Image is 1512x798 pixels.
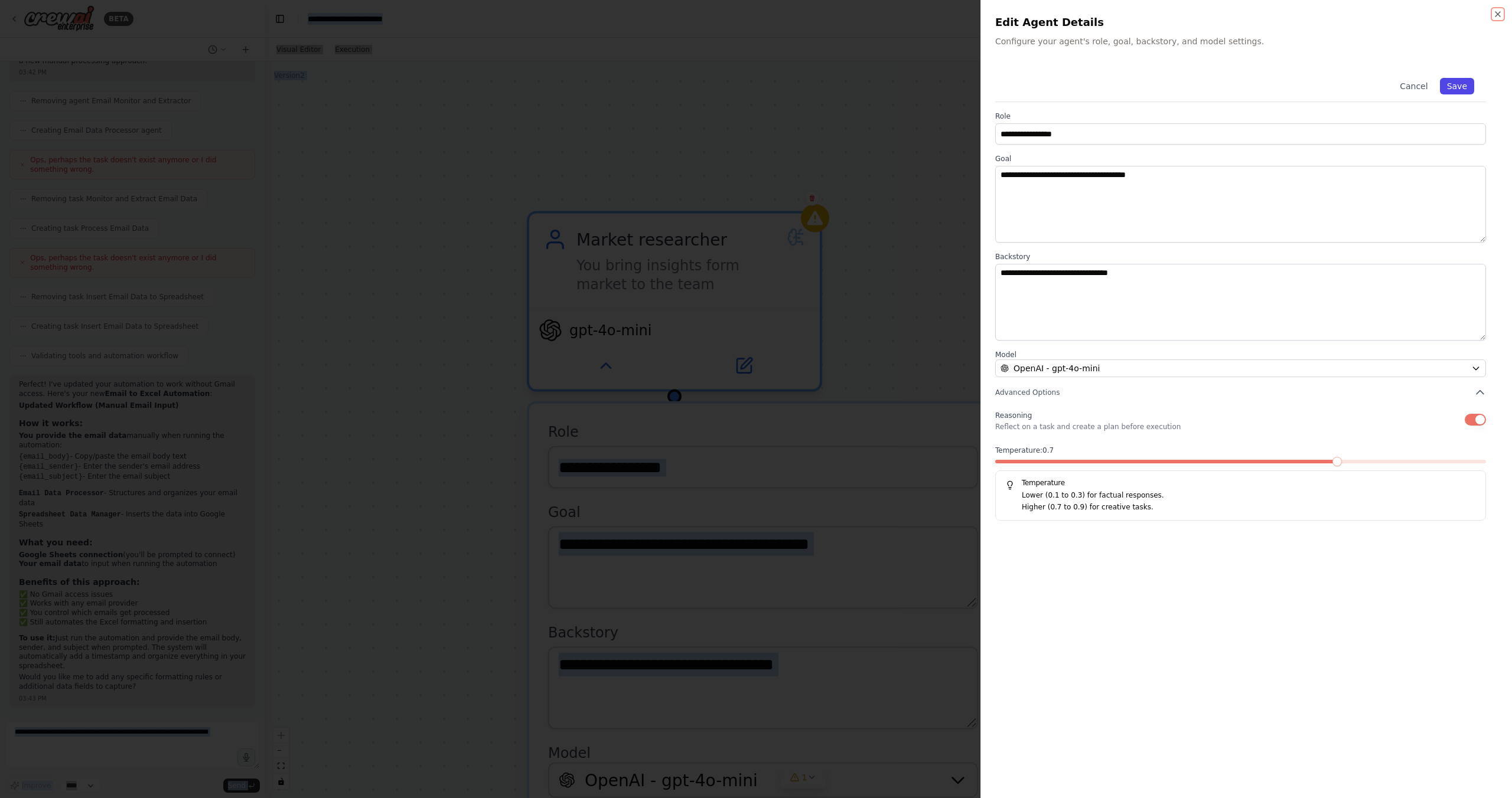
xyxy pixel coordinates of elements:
[995,422,1181,431] p: Reflect on a task and create a plan before execution
[1440,78,1474,94] button: Save
[1005,478,1476,488] h5: Temperature
[995,350,1486,359] label: Model
[995,411,1032,420] span: Reasoning
[995,387,1486,398] button: Advanced Options
[995,446,1054,455] span: Temperature: 0.7
[995,388,1060,397] span: Advanced Options
[995,14,1498,31] h2: Edit Agent Details
[995,252,1486,261] label: Backstory
[1014,362,1100,374] span: OpenAI - gpt-4o-mini
[995,359,1486,377] button: OpenAI - gpt-4o-mini
[995,154,1486,163] label: Goal
[995,35,1498,47] p: Configure your agent's role, goal, backstory, and model settings.
[1393,78,1435,94] button: Cancel
[1022,490,1476,502] p: Lower (0.1 to 0.3) for factual responses.
[1022,502,1476,514] p: Higher (0.7 to 0.9) for creative tasks.
[995,112,1486,121] label: Role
